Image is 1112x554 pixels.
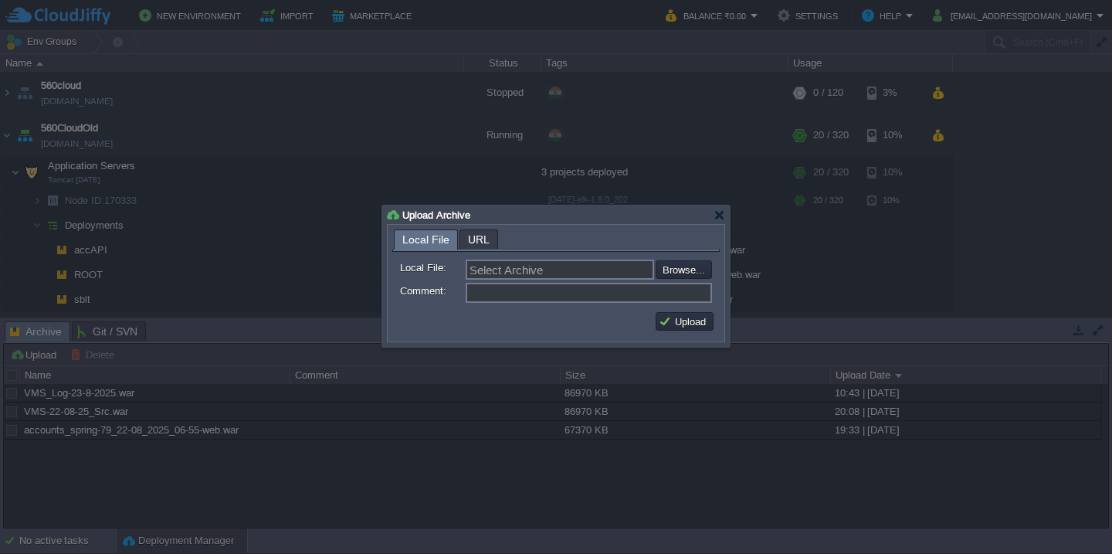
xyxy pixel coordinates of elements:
iframe: chat widget [1047,492,1097,539]
span: Local File [402,230,449,250]
span: Upload Archive [402,209,470,221]
span: URL [468,230,490,249]
label: Local File: [400,260,464,276]
label: Comment: [400,283,464,299]
button: Upload [659,314,710,328]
